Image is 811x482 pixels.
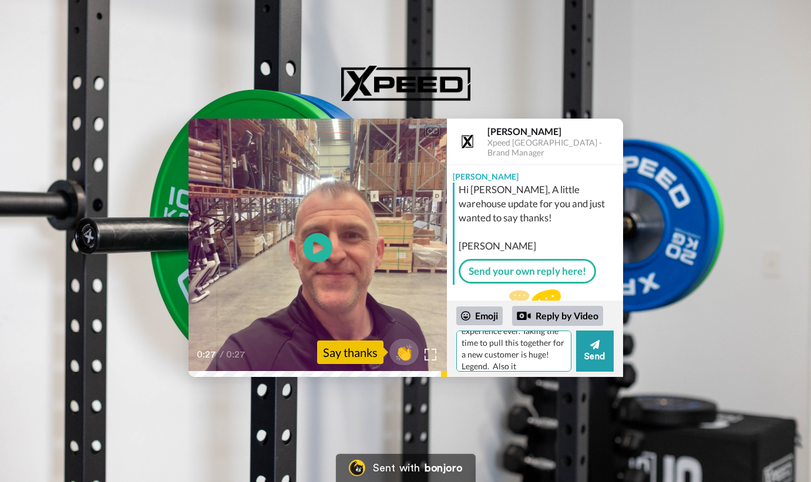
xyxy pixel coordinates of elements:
div: CC [425,126,440,137]
textarea: Hi [PERSON_NAME]. This has to be the best message customer experience ever. Taking the time to pu... [456,331,571,372]
div: Reply by Video [517,309,531,323]
a: Send your own reply here! [459,259,596,284]
div: Hi [PERSON_NAME], A little warehouse update for you and just wanted to say thanks! [PERSON_NAME] [459,183,620,253]
button: Send [576,331,614,372]
img: Full screen [425,349,436,360]
img: message.svg [509,289,561,313]
div: Reply by Video [512,306,603,326]
span: 0:27 [226,348,247,362]
button: 👏 [389,339,419,365]
div: [PERSON_NAME] [447,165,623,183]
img: Xpeed Australia logo [341,66,470,101]
span: 👏 [389,343,419,362]
div: Xpeed [GEOGRAPHIC_DATA] - Brand Manager [487,138,622,158]
span: 0:27 [197,348,217,362]
div: Emoji [456,306,503,325]
img: Profile Image [453,127,482,156]
div: Send [PERSON_NAME] a reply. [447,289,623,332]
div: [PERSON_NAME] [487,126,622,137]
div: Say thanks [317,341,383,364]
span: / [220,348,224,362]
